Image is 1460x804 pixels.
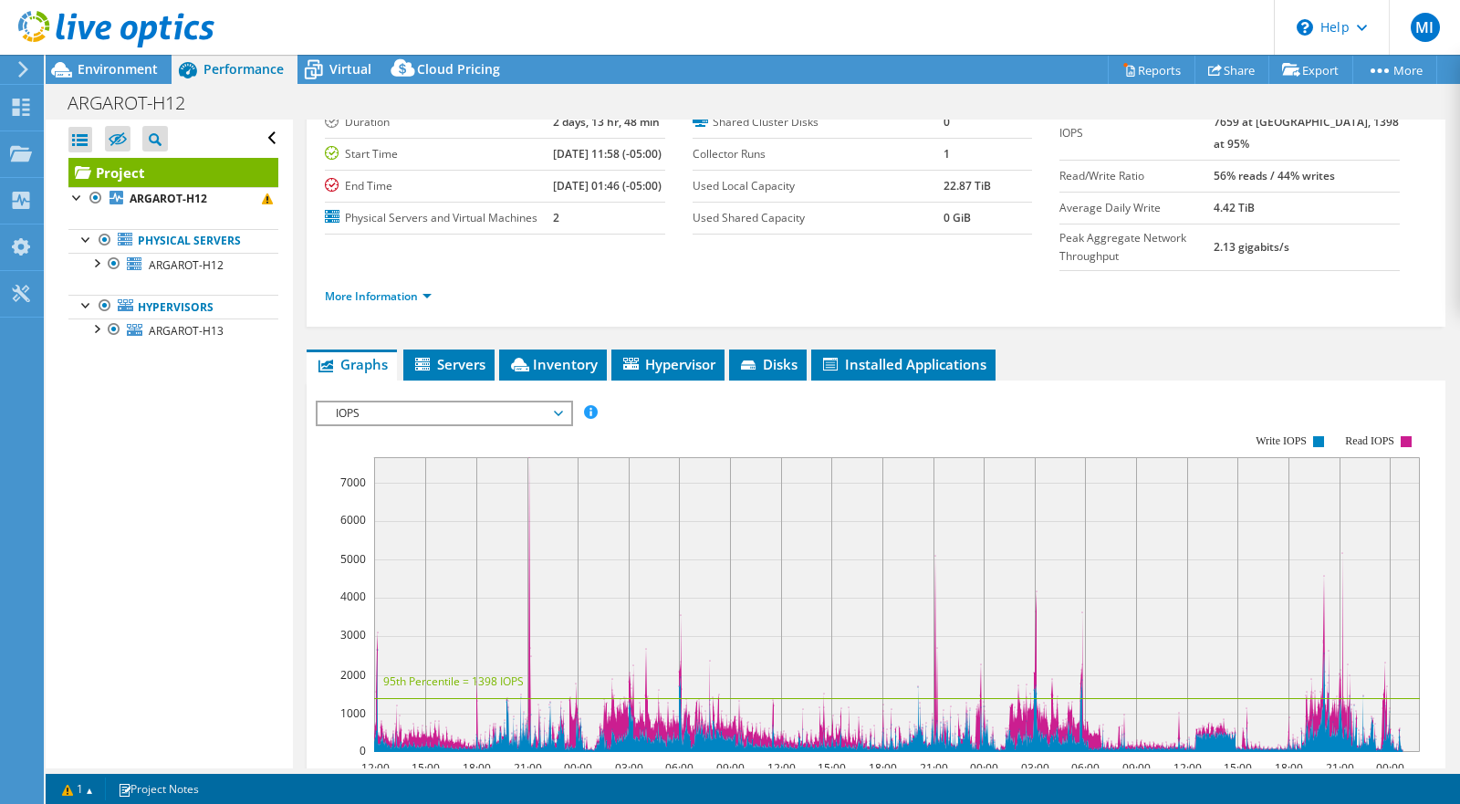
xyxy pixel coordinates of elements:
[1108,56,1195,84] a: Reports
[340,589,366,604] text: 4000
[463,760,491,776] text: 18:00
[105,778,212,800] a: Project Notes
[68,229,278,253] a: Physical Servers
[1059,229,1213,266] label: Peak Aggregate Network Throughput
[620,355,715,373] span: Hypervisor
[325,288,432,304] a: More Information
[1376,760,1404,776] text: 00:00
[361,760,390,776] text: 12:00
[1059,124,1213,142] label: IOPS
[325,113,553,131] label: Duration
[970,760,998,776] text: 00:00
[1214,200,1255,215] b: 4.42 TiB
[1256,434,1307,447] text: Write IOPS
[1224,760,1252,776] text: 15:00
[1352,56,1437,84] a: More
[553,146,662,162] b: [DATE] 11:58 (-05:00)
[340,705,366,721] text: 1000
[1071,760,1100,776] text: 06:00
[68,295,278,318] a: Hypervisors
[78,60,158,78] span: Environment
[818,760,846,776] text: 15:00
[820,355,986,373] span: Installed Applications
[716,760,745,776] text: 09:00
[325,177,553,195] label: End Time
[1411,13,1440,42] span: MI
[149,257,224,273] span: ARGAROT-H12
[130,191,207,206] b: ARGAROT-H12
[68,253,278,277] a: ARGAROT-H12
[693,177,944,195] label: Used Local Capacity
[693,209,944,227] label: Used Shared Capacity
[49,778,106,800] a: 1
[1021,760,1049,776] text: 03:00
[615,760,643,776] text: 03:00
[944,146,950,162] b: 1
[553,114,660,130] b: 2 days, 13 hr, 48 min
[1194,56,1269,84] a: Share
[1326,760,1354,776] text: 21:00
[944,114,950,130] b: 0
[417,60,500,78] span: Cloud Pricing
[693,113,944,131] label: Shared Cluster Disks
[1346,434,1395,447] text: Read IOPS
[1214,168,1335,183] b: 56% reads / 44% writes
[944,210,971,225] b: 0 GiB
[360,743,366,758] text: 0
[665,760,693,776] text: 06:00
[738,355,798,373] span: Disks
[325,145,553,163] label: Start Time
[1059,167,1213,185] label: Read/Write Ratio
[316,355,388,373] span: Graphs
[68,187,278,211] a: ARGAROT-H12
[1173,760,1202,776] text: 12:00
[340,667,366,683] text: 2000
[1214,239,1289,255] b: 2.13 gigabits/s
[325,209,553,227] label: Physical Servers and Virtual Machines
[340,475,366,490] text: 7000
[553,210,559,225] b: 2
[383,673,524,689] text: 95th Percentile = 1398 IOPS
[767,760,796,776] text: 12:00
[1059,199,1213,217] label: Average Daily Write
[340,512,366,527] text: 6000
[340,551,366,567] text: 5000
[412,355,485,373] span: Servers
[149,323,224,339] span: ARGAROT-H13
[327,402,561,424] span: IOPS
[1268,56,1353,84] a: Export
[920,760,948,776] text: 21:00
[564,760,592,776] text: 00:00
[944,178,991,193] b: 22.87 TiB
[553,178,662,193] b: [DATE] 01:46 (-05:00)
[68,158,278,187] a: Project
[1275,760,1303,776] text: 18:00
[1122,760,1151,776] text: 09:00
[869,760,897,776] text: 18:00
[59,93,214,113] h1: ARGAROT-H12
[508,355,598,373] span: Inventory
[68,318,278,342] a: ARGAROT-H13
[1297,19,1313,36] svg: \n
[412,760,440,776] text: 15:00
[329,60,371,78] span: Virtual
[203,60,284,78] span: Performance
[514,760,542,776] text: 21:00
[693,145,944,163] label: Collector Runs
[1214,114,1399,151] b: 7659 at [GEOGRAPHIC_DATA], 1398 at 95%
[340,627,366,642] text: 3000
